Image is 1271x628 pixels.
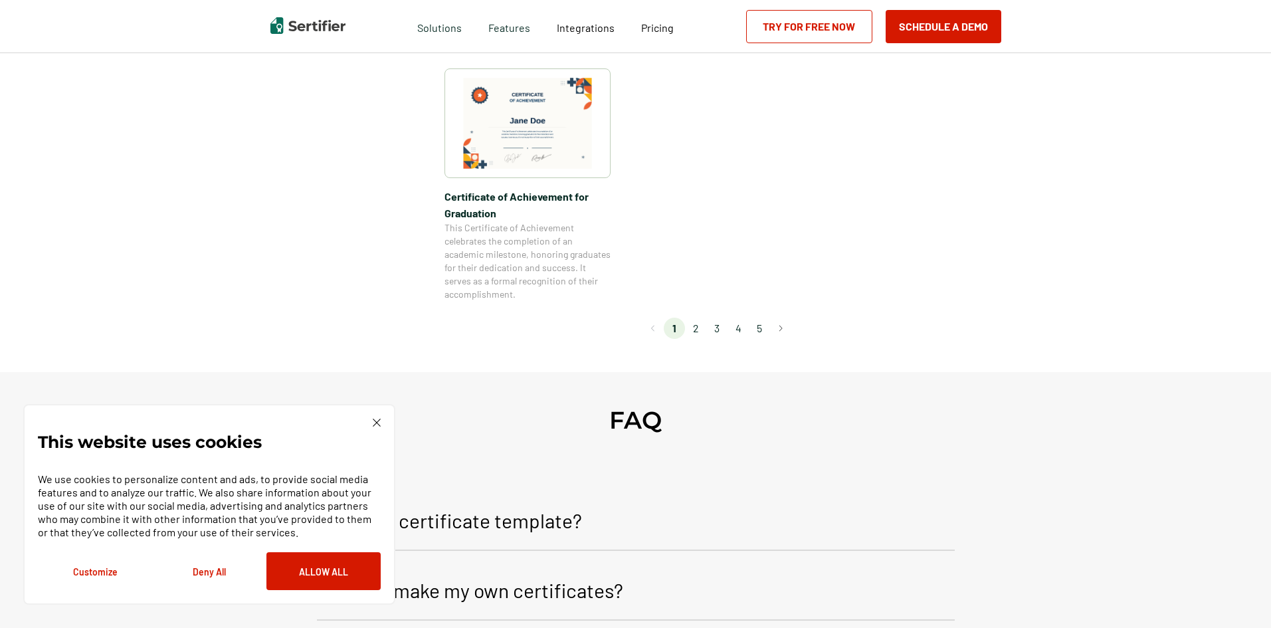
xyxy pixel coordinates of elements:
[749,318,770,339] li: page 5
[641,18,674,35] a: Pricing
[557,21,615,34] span: Integrations
[609,405,662,435] h2: FAQ
[886,10,1001,43] button: Schedule a Demo
[685,318,706,339] li: page 2
[38,435,262,449] p: This website uses cookies
[1205,564,1271,628] iframe: Chat Widget
[770,318,791,339] button: Go to next page
[463,78,592,169] img: Certificate of Achievement for Graduation
[270,17,345,34] img: Sertifier | Digital Credentialing Platform
[266,552,381,590] button: Allow All
[444,188,611,221] span: Certificate of Achievement for Graduation
[317,504,582,536] p: What is a certificate template?
[746,10,872,43] a: Try for Free Now
[706,318,728,339] li: page 3
[317,574,623,606] p: How do I make my own certificates?
[664,318,685,339] li: page 1
[728,318,749,339] li: page 4
[488,18,530,35] span: Features
[444,221,611,301] span: This Certificate of Achievement celebrates the completion of an academic milestone, honoring grad...
[557,18,615,35] a: Integrations
[317,494,955,551] button: What is a certificate template?
[152,552,266,590] button: Deny All
[641,21,674,34] span: Pricing
[417,18,462,35] span: Solutions
[444,68,611,301] a: Certificate of Achievement for GraduationCertificate of Achievement for GraduationThis Certificat...
[642,318,664,339] button: Go to previous page
[373,419,381,427] img: Cookie Popup Close
[38,472,381,539] p: We use cookies to personalize content and ads, to provide social media features and to analyze ou...
[317,564,955,621] button: How do I make my own certificates?
[38,552,152,590] button: Customize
